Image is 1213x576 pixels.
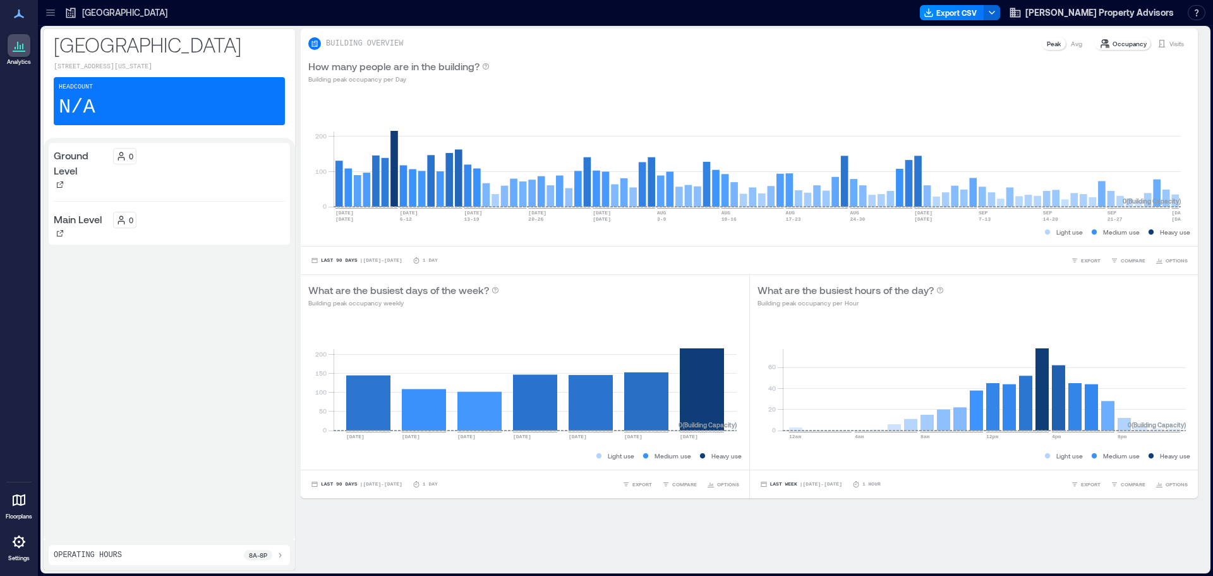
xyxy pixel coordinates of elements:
[1043,216,1058,222] text: 14-20
[402,434,420,439] text: [DATE]
[7,58,31,66] p: Analytics
[768,405,775,413] tspan: 20
[1171,210,1190,216] text: [DATE]
[979,210,988,216] text: SEP
[1103,227,1140,237] p: Medium use
[786,216,801,222] text: 17-23
[569,434,587,439] text: [DATE]
[789,434,801,439] text: 12am
[620,478,655,491] button: EXPORT
[528,210,546,216] text: [DATE]
[308,283,489,298] p: What are the busiest days of the week?
[1107,210,1117,216] text: SEP
[672,481,697,488] span: COMPARE
[1107,216,1123,222] text: 21-27
[1081,257,1101,264] span: EXPORT
[54,62,285,72] p: [STREET_ADDRESS][US_STATE]
[786,210,795,216] text: AUG
[850,210,859,216] text: AUG
[1169,39,1184,49] p: Visits
[82,6,167,19] p: [GEOGRAPHIC_DATA]
[1153,478,1190,491] button: OPTIONS
[335,216,354,222] text: [DATE]
[1153,254,1190,267] button: OPTIONS
[757,478,845,491] button: Last Week |[DATE]-[DATE]
[1005,3,1178,23] button: [PERSON_NAME] Property Advisors
[593,216,611,222] text: [DATE]
[660,478,699,491] button: COMPARE
[608,451,634,461] p: Light use
[423,257,438,264] p: 1 Day
[3,30,35,70] a: Analytics
[54,212,102,227] p: Main Level
[850,216,865,222] text: 24-30
[129,215,133,225] p: 0
[346,434,365,439] text: [DATE]
[464,216,480,222] text: 13-19
[4,527,34,566] a: Settings
[423,481,438,488] p: 1 Day
[1071,39,1082,49] p: Avg
[721,216,737,222] text: 10-16
[593,210,611,216] text: [DATE]
[1056,227,1083,237] p: Light use
[914,210,932,216] text: [DATE]
[914,216,932,222] text: [DATE]
[1118,434,1127,439] text: 8pm
[657,210,667,216] text: AUG
[1068,254,1103,267] button: EXPORT
[335,210,354,216] text: [DATE]
[920,5,984,20] button: Export CSV
[315,168,327,175] tspan: 100
[129,151,133,161] p: 0
[1171,216,1190,222] text: [DATE]
[632,481,652,488] span: EXPORT
[249,550,267,560] p: 8a - 8p
[1081,481,1101,488] span: EXPORT
[513,434,531,439] text: [DATE]
[464,210,483,216] text: [DATE]
[920,434,930,439] text: 8am
[1052,434,1061,439] text: 4pm
[1113,39,1147,49] p: Occupancy
[1166,481,1188,488] span: OPTIONS
[624,434,643,439] text: [DATE]
[315,132,327,140] tspan: 200
[986,434,998,439] text: 12pm
[1121,257,1145,264] span: COMPARE
[400,216,412,222] text: 6-12
[862,481,881,488] p: 1 Hour
[2,485,36,524] a: Floorplans
[1108,478,1148,491] button: COMPARE
[711,451,742,461] p: Heavy use
[657,216,667,222] text: 3-9
[1108,254,1148,267] button: COMPARE
[757,298,944,308] p: Building peak occupancy per Hour
[1160,451,1190,461] p: Heavy use
[400,210,418,216] text: [DATE]
[1068,478,1103,491] button: EXPORT
[54,550,122,560] p: Operating Hours
[308,254,405,267] button: Last 90 Days |[DATE]-[DATE]
[704,478,742,491] button: OPTIONS
[308,298,499,308] p: Building peak occupancy weekly
[315,388,327,396] tspan: 100
[326,39,403,49] p: BUILDING OVERVIEW
[655,451,691,461] p: Medium use
[54,148,108,178] p: Ground Level
[323,426,327,434] tspan: 0
[757,283,934,298] p: What are the busiest hours of the day?
[308,59,480,74] p: How many people are in the building?
[1166,257,1188,264] span: OPTIONS
[54,32,285,57] p: [GEOGRAPHIC_DATA]
[1056,451,1083,461] p: Light use
[1047,39,1061,49] p: Peak
[721,210,731,216] text: AUG
[717,481,739,488] span: OPTIONS
[315,350,327,358] tspan: 200
[1043,210,1053,216] text: SEP
[1025,6,1174,19] span: [PERSON_NAME] Property Advisors
[315,369,327,377] tspan: 150
[768,363,775,371] tspan: 60
[59,82,93,92] p: Headcount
